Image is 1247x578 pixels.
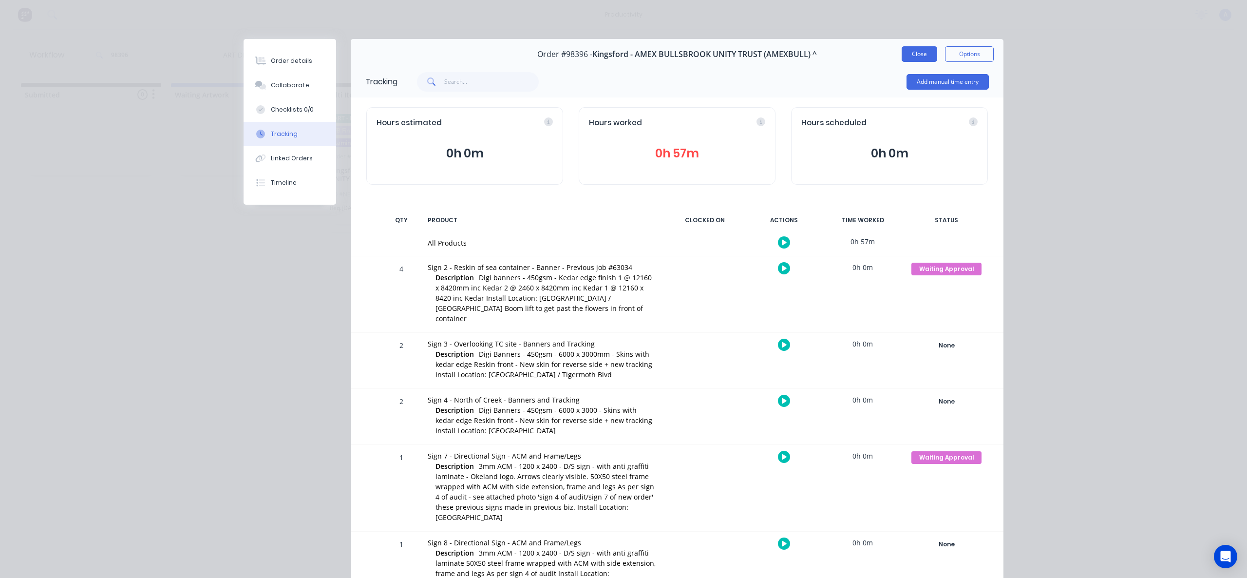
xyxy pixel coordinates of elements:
[911,395,982,408] button: None
[435,349,652,379] span: Digi Banners - 450gsm - 6000 x 3000mm - Skins with kedar edge Reskin front - New skin for reverse...
[826,231,899,252] div: 0h 57m
[907,74,989,90] button: Add manual time entry
[244,146,336,171] button: Linked Orders
[271,130,298,138] div: Tracking
[537,50,592,59] span: Order #98396 -
[826,256,899,278] div: 0h 0m
[387,210,416,231] div: QTY
[435,461,474,471] span: Description
[911,339,982,352] button: None
[911,395,982,408] div: None
[244,49,336,73] button: Order details
[428,395,657,405] div: Sign 4 - North of Creek - Banners and Tracking
[911,451,982,464] div: Waiting Approval
[1214,545,1237,568] div: Open Intercom Messenger
[428,262,657,272] div: Sign 2 - Reskin of sea container - Banner - Previous job #63034
[826,532,899,554] div: 0h 0m
[377,144,553,163] button: 0h 0m
[435,272,474,283] span: Description
[244,122,336,146] button: Tracking
[801,144,978,163] button: 0h 0m
[589,117,642,129] span: Hours worked
[911,538,982,551] div: None
[911,262,982,276] button: Waiting Approval
[435,405,474,415] span: Description
[271,154,313,163] div: Linked Orders
[428,538,657,548] div: Sign 8 - Directional Sign - ACM and Frame/Legs
[435,273,652,323] span: Digi banners - 450gsm - Kedar edge finish 1 @ 12160 x 8420mm inc Kedar 2 @ 2460 x 8420mm inc Keda...
[422,210,662,231] div: PRODUCT
[377,117,442,129] span: Hours estimated
[435,462,654,522] span: 3mm ACM - 1200 x 2400 - D/S sign - with anti graffiti laminate - Okeland logo. Arrows clearly vis...
[826,389,899,411] div: 0h 0m
[271,178,297,187] div: Timeline
[387,334,416,388] div: 2
[244,171,336,195] button: Timeline
[387,446,416,531] div: 1
[747,210,820,231] div: ACTIONS
[271,57,312,65] div: Order details
[911,451,982,464] button: Waiting Approval
[826,210,899,231] div: TIME WORKED
[428,451,657,461] div: Sign 7 - Directional Sign - ACM and Frame/Legs
[428,238,657,248] div: All Products
[271,105,314,114] div: Checklists 0/0
[911,538,982,551] button: None
[244,73,336,97] button: Collaborate
[905,210,988,231] div: STATUS
[428,339,657,349] div: Sign 3 - Overlooking TC site - Banners and Tracking
[801,117,867,129] span: Hours scheduled
[444,72,539,92] input: Search...
[244,97,336,122] button: Checklists 0/0
[911,339,982,352] div: None
[387,258,416,332] div: 4
[271,81,309,90] div: Collaborate
[435,405,652,435] span: Digi Banners - 450gsm - 6000 x 3000 - Skins with kedar edge Reskin front - New skin for reverse s...
[826,445,899,467] div: 0h 0m
[365,76,397,88] div: Tracking
[435,349,474,359] span: Description
[945,46,994,62] button: Options
[592,50,817,59] span: Kingsford - AMEX BULLSBROOK UNITY TRUST (AMEXBULL) ^
[902,46,937,62] button: Close
[911,263,982,275] div: Waiting Approval
[387,390,416,444] div: 2
[826,333,899,355] div: 0h 0m
[668,210,741,231] div: CLOCKED ON
[435,548,474,558] span: Description
[589,144,765,163] button: 0h 57m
